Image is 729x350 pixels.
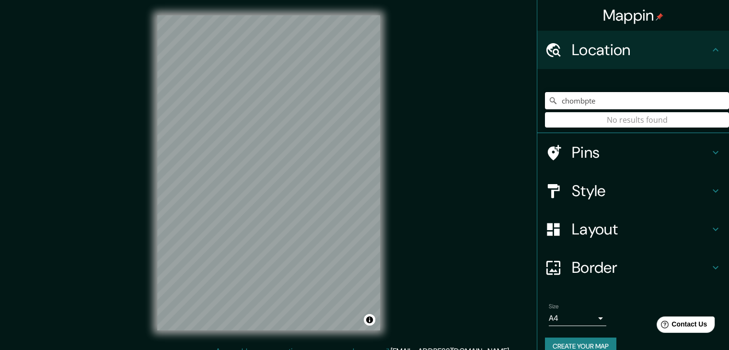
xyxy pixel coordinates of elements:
div: Layout [537,210,729,248]
label: Size [549,303,559,311]
div: Style [537,172,729,210]
div: No results found [545,112,729,128]
canvas: Map [157,15,380,330]
div: Location [537,31,729,69]
h4: Style [572,181,710,200]
h4: Border [572,258,710,277]
input: Pick your city or area [545,92,729,109]
iframe: Help widget launcher [644,313,718,339]
img: pin-icon.png [656,13,663,21]
div: Pins [537,133,729,172]
h4: Mappin [603,6,664,25]
div: A4 [549,311,606,326]
h4: Layout [572,220,710,239]
h4: Location [572,40,710,59]
button: Toggle attribution [364,314,375,326]
div: Border [537,248,729,287]
h4: Pins [572,143,710,162]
